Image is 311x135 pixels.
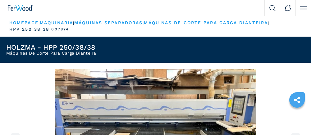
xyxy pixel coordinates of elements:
span: | [73,21,74,25]
span: | [268,21,269,25]
h1: HOLZMA - HPP 250/38/38 [6,44,96,51]
a: maquinaria [40,20,73,25]
img: Contact us [285,5,291,11]
h2: Máquinas De Corte Para Carga Dianteira [6,51,96,55]
span: | [143,21,144,25]
a: HOMEPAGE [9,20,39,25]
a: máquinas separadoras [74,20,143,25]
a: sharethis [289,92,305,108]
p: hpp 250 38 38 | [9,26,51,33]
span: | [39,21,40,25]
img: Search [269,5,276,11]
p: 007874 [51,27,69,32]
img: Ferwood [8,5,33,11]
button: Click to toggle menu [295,0,311,16]
iframe: Chat [285,107,306,130]
a: máquinas de corte para carga dianteira [144,20,268,25]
